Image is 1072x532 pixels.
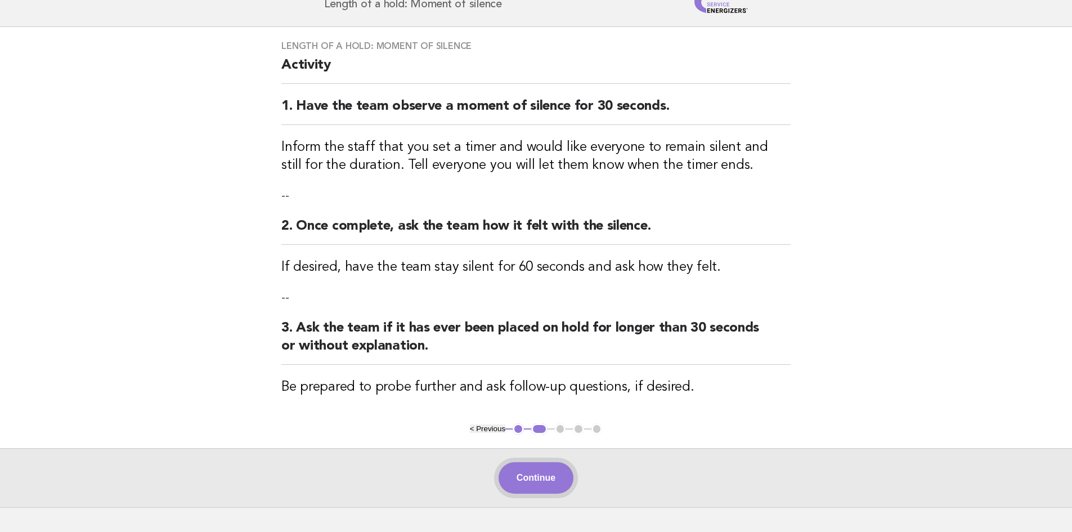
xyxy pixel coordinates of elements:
[281,217,791,245] h2: 2. Once complete, ask the team how it felt with the silence.
[470,424,505,433] button: < Previous
[513,423,524,435] button: 1
[499,462,573,494] button: Continue
[281,290,791,306] p: --
[281,188,791,204] p: --
[281,41,791,52] h3: Length of a hold: Moment of silence
[281,258,791,276] h3: If desired, have the team stay silent for 60 seconds and ask how they felt.
[281,138,791,175] h3: Inform the staff that you set a timer and would like everyone to remain silent and still for the ...
[281,319,791,365] h2: 3. Ask the team if it has ever been placed on hold for longer than 30 seconds or without explanat...
[281,97,791,125] h2: 1. Have the team observe a moment of silence for 30 seconds.
[531,423,548,435] button: 2
[281,378,791,396] h3: Be prepared to probe further and ask follow-up questions, if desired.
[281,56,791,84] h2: Activity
